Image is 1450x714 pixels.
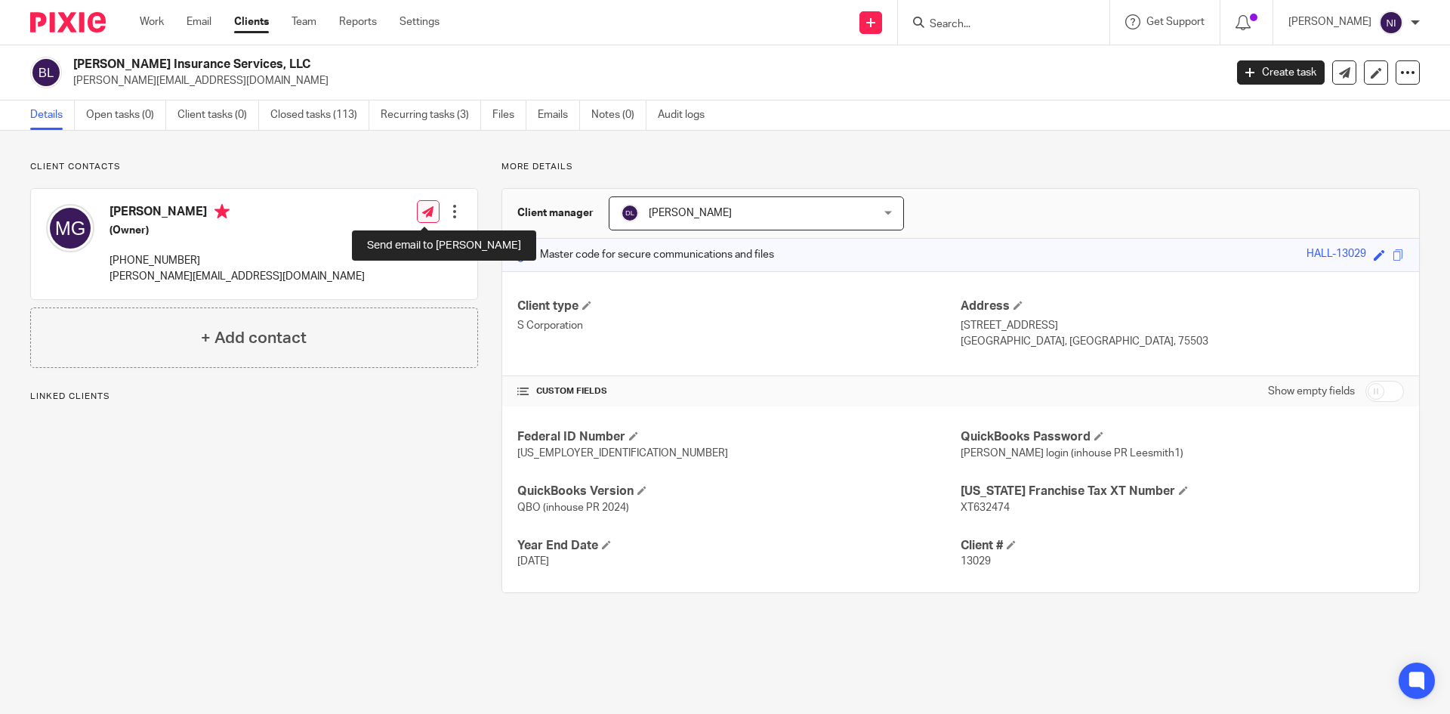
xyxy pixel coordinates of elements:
p: Master code for secure communications and files [514,247,774,262]
span: [DATE] [517,556,549,567]
a: Email [187,14,211,29]
div: HALL-13029 [1307,246,1366,264]
span: [US_EMPLOYER_IDENTIFICATION_NUMBER] [517,448,728,459]
a: Recurring tasks (3) [381,100,481,130]
span: [PERSON_NAME] login (inhouse PR Leesmith1) [961,448,1183,459]
a: Reports [339,14,377,29]
h4: CUSTOM FIELDS [517,385,961,397]
p: More details [501,161,1420,173]
h3: Client manager [517,206,594,221]
h4: Year End Date [517,538,961,554]
a: Team [292,14,316,29]
a: Notes (0) [591,100,646,130]
span: [PERSON_NAME] [649,208,732,218]
p: Linked clients [30,391,478,403]
p: [PHONE_NUMBER] [110,253,365,268]
h4: Federal ID Number [517,429,961,445]
a: Settings [400,14,440,29]
p: [PERSON_NAME][EMAIL_ADDRESS][DOMAIN_NAME] [110,269,365,284]
img: svg%3E [621,204,639,222]
h4: QuickBooks Password [961,429,1404,445]
a: Client tasks (0) [177,100,259,130]
p: S Corporation [517,318,961,333]
a: Create task [1237,60,1325,85]
a: Emails [538,100,580,130]
p: [GEOGRAPHIC_DATA], [GEOGRAPHIC_DATA], 75503 [961,334,1404,349]
h5: (Owner) [110,223,365,238]
input: Search [928,18,1064,32]
span: Get Support [1146,17,1205,27]
h4: Client type [517,298,961,314]
img: svg%3E [1379,11,1403,35]
h4: [US_STATE] Franchise Tax XT Number [961,484,1404,499]
img: svg%3E [46,204,94,252]
p: Client contacts [30,161,478,173]
h4: Address [961,298,1404,314]
h4: QuickBooks Version [517,484,961,499]
a: Open tasks (0) [86,100,166,130]
p: [PERSON_NAME] [1288,14,1371,29]
h4: + Add contact [201,326,307,350]
a: Details [30,100,75,130]
a: Clients [234,14,269,29]
p: [PERSON_NAME][EMAIL_ADDRESS][DOMAIN_NAME] [73,73,1214,88]
a: Work [140,14,164,29]
h4: Client # [961,538,1404,554]
h2: [PERSON_NAME] Insurance Services, LLC [73,57,986,73]
img: Pixie [30,12,106,32]
label: Show empty fields [1268,384,1355,399]
a: Closed tasks (113) [270,100,369,130]
p: [STREET_ADDRESS] [961,318,1404,333]
img: svg%3E [30,57,62,88]
i: Primary [214,204,230,219]
h4: [PERSON_NAME] [110,204,365,223]
span: XT632474 [961,502,1010,513]
a: Audit logs [658,100,716,130]
span: QBO (inhouse PR 2024) [517,502,629,513]
a: Files [492,100,526,130]
span: 13029 [961,556,991,567]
